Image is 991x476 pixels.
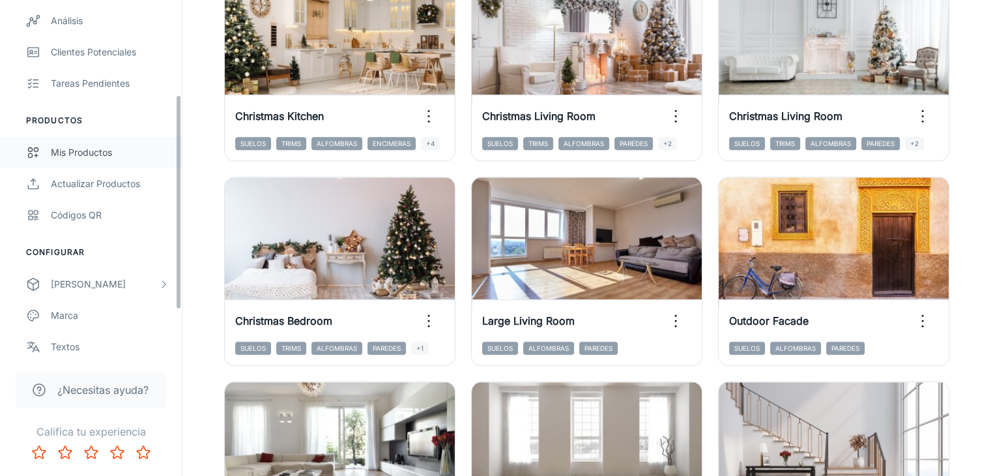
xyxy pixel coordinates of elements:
[276,342,306,355] span: Trims
[78,439,104,466] button: Rate 3 star
[52,439,78,466] button: Rate 2 star
[411,342,429,355] span: +1
[51,45,169,59] div: Clientes potenciales
[770,137,800,150] span: Trims
[104,439,130,466] button: Rate 4 star
[57,382,149,398] span: ¿Necesitas ayuda?
[130,439,156,466] button: Rate 5 star
[51,208,169,222] div: Códigos QR
[614,137,653,150] span: Paredes
[311,137,362,150] span: Alfombras
[523,342,574,355] span: Alfombras
[482,313,575,329] h6: Large Living Room
[235,313,332,329] h6: Christmas Bedroom
[235,108,324,124] h6: Christmas Kitchen
[905,137,924,150] span: +2
[51,76,169,91] div: Tareas pendientes
[729,108,842,124] h6: Christmas Living Room
[523,137,553,150] span: Trims
[367,342,406,355] span: Paredes
[482,108,596,124] h6: Christmas Living Room
[51,14,169,28] div: Análisis
[51,340,169,354] div: Textos
[51,308,169,323] div: Marca
[729,313,809,329] h6: Outdoor Facade
[826,342,865,355] span: Paredes
[558,137,609,150] span: Alfombras
[805,137,856,150] span: Alfombras
[51,277,158,291] div: [PERSON_NAME]
[235,137,271,150] span: Suelos
[482,137,518,150] span: Suelos
[579,342,618,355] span: Paredes
[861,137,900,150] span: Paredes
[658,137,677,150] span: +2
[421,137,440,150] span: +4
[26,439,52,466] button: Rate 1 star
[311,342,362,355] span: Alfombras
[276,137,306,150] span: Trims
[729,137,765,150] span: Suelos
[51,177,169,191] div: Actualizar productos
[729,342,765,355] span: Suelos
[770,342,821,355] span: Alfombras
[51,145,169,160] div: Mis productos
[10,424,171,439] p: Califica tu experiencia
[367,137,416,150] span: Encimeras
[235,342,271,355] span: Suelos
[482,342,518,355] span: Suelos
